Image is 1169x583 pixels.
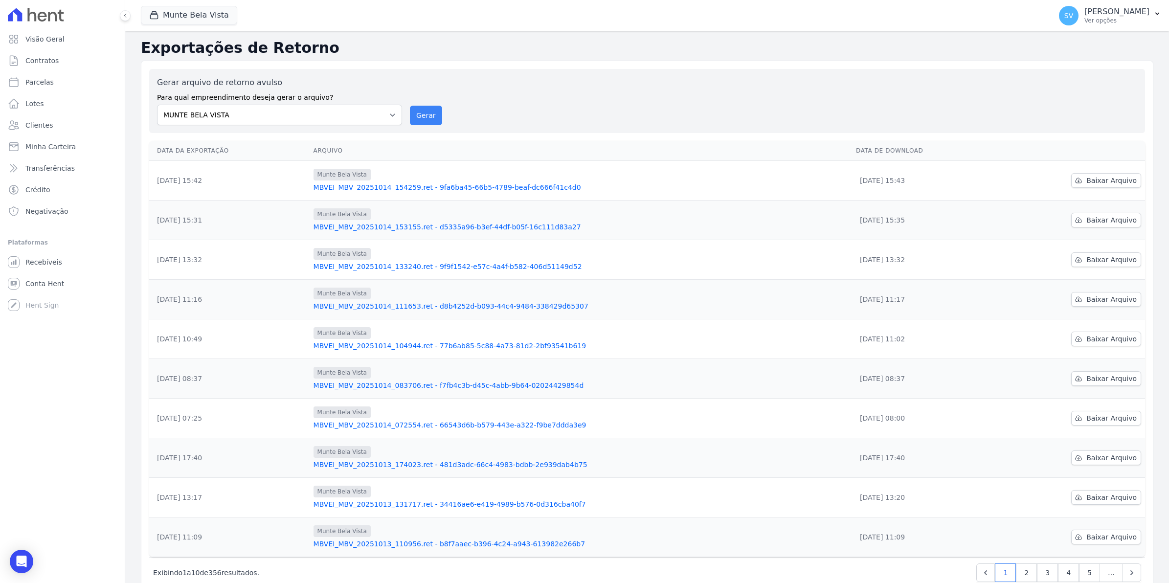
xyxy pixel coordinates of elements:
[25,34,65,44] span: Visão Geral
[852,359,996,399] td: [DATE] 08:37
[1084,17,1149,24] p: Ver opções
[25,206,68,216] span: Negativação
[149,280,310,319] td: [DATE] 11:16
[1051,2,1169,29] button: SV [PERSON_NAME] Ver opções
[4,180,121,200] a: Crédito
[1071,530,1141,544] a: Baixar Arquivo
[314,420,848,430] a: MBVEI_MBV_20251014_072554.ret - 66543d6b-b579-443e-a322-f9be7ddda3e9
[10,550,33,573] div: Open Intercom Messenger
[852,201,996,240] td: [DATE] 15:35
[852,438,996,478] td: [DATE] 17:40
[149,240,310,280] td: [DATE] 13:32
[4,274,121,293] a: Conta Hent
[1058,563,1079,582] a: 4
[191,569,200,577] span: 10
[314,248,371,260] span: Munte Bela Vista
[1086,294,1137,304] span: Baixar Arquivo
[314,406,371,418] span: Munte Bela Vista
[141,39,1153,57] h2: Exportações de Retorno
[25,99,44,109] span: Lotes
[1086,374,1137,383] span: Baixar Arquivo
[149,517,310,557] td: [DATE] 11:09
[314,539,848,549] a: MBVEI_MBV_20251013_110956.ret - b8f7aaec-b396-4c24-a943-613982e266b7
[4,252,121,272] a: Recebíveis
[8,237,117,248] div: Plataformas
[157,77,402,89] label: Gerar arquivo de retorno avulso
[852,517,996,557] td: [DATE] 11:09
[1079,563,1100,582] a: 5
[4,115,121,135] a: Clientes
[314,381,848,390] a: MBVEI_MBV_20251014_083706.ret - f7fb4c3b-d45c-4abb-9b64-02024429854d
[1016,563,1037,582] a: 2
[852,240,996,280] td: [DATE] 13:32
[149,478,310,517] td: [DATE] 13:17
[1071,292,1141,307] a: Baixar Arquivo
[314,525,371,537] span: Munte Bela Vista
[149,438,310,478] td: [DATE] 17:40
[1100,563,1123,582] span: …
[314,208,371,220] span: Munte Bela Vista
[1086,176,1137,185] span: Baixar Arquivo
[852,319,996,359] td: [DATE] 11:02
[25,257,62,267] span: Recebíveis
[4,94,121,113] a: Lotes
[1086,255,1137,265] span: Baixar Arquivo
[4,158,121,178] a: Transferências
[25,77,54,87] span: Parcelas
[208,569,222,577] span: 356
[852,161,996,201] td: [DATE] 15:43
[1086,215,1137,225] span: Baixar Arquivo
[314,327,371,339] span: Munte Bela Vista
[852,399,996,438] td: [DATE] 08:00
[149,141,310,161] th: Data da Exportação
[314,182,848,192] a: MBVEI_MBV_20251014_154259.ret - 9fa6ba45-66b5-4789-beaf-dc666f41c4d0
[852,280,996,319] td: [DATE] 11:17
[1071,332,1141,346] a: Baixar Arquivo
[314,288,371,299] span: Munte Bela Vista
[1086,532,1137,542] span: Baixar Arquivo
[1064,12,1073,19] span: SV
[314,367,371,379] span: Munte Bela Vista
[1086,413,1137,423] span: Baixar Arquivo
[25,163,75,173] span: Transferências
[4,29,121,49] a: Visão Geral
[1086,334,1137,344] span: Baixar Arquivo
[149,201,310,240] td: [DATE] 15:31
[1123,563,1141,582] a: Next
[149,359,310,399] td: [DATE] 08:37
[314,222,848,232] a: MBVEI_MBV_20251014_153155.ret - d5335a96-b3ef-44df-b05f-16c111d83a27
[1071,252,1141,267] a: Baixar Arquivo
[25,142,76,152] span: Minha Carteira
[314,486,371,497] span: Munte Bela Vista
[314,446,371,458] span: Munte Bela Vista
[1037,563,1058,582] a: 3
[149,161,310,201] td: [DATE] 15:42
[852,478,996,517] td: [DATE] 13:20
[852,141,996,161] th: Data de Download
[1071,490,1141,505] a: Baixar Arquivo
[410,106,442,125] button: Gerar
[1071,371,1141,386] a: Baixar Arquivo
[314,460,848,470] a: MBVEI_MBV_20251013_174023.ret - 481d3adc-66c4-4983-bdbb-2e939dab4b75
[25,56,59,66] span: Contratos
[141,6,237,24] button: Munte Bela Vista
[1084,7,1149,17] p: [PERSON_NAME]
[4,137,121,157] a: Minha Carteira
[1071,450,1141,465] a: Baixar Arquivo
[25,279,64,289] span: Conta Hent
[157,89,402,103] label: Para qual empreendimento deseja gerar o arquivo?
[995,563,1016,582] a: 1
[25,185,50,195] span: Crédito
[314,262,848,271] a: MBVEI_MBV_20251014_133240.ret - 9f9f1542-e57c-4a4f-b582-406d51149d52
[1071,411,1141,426] a: Baixar Arquivo
[1086,493,1137,502] span: Baixar Arquivo
[149,319,310,359] td: [DATE] 10:49
[314,301,848,311] a: MBVEI_MBV_20251014_111653.ret - d8b4252d-b093-44c4-9484-338429d65307
[153,568,259,578] p: Exibindo a de resultados.
[4,51,121,70] a: Contratos
[314,499,848,509] a: MBVEI_MBV_20251013_131717.ret - 34416ae6-e419-4989-b576-0d316cba40f7
[1071,213,1141,227] a: Baixar Arquivo
[314,341,848,351] a: MBVEI_MBV_20251014_104944.ret - 77b6ab85-5c88-4a73-81d2-2bf93541b619
[310,141,852,161] th: Arquivo
[149,399,310,438] td: [DATE] 07:25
